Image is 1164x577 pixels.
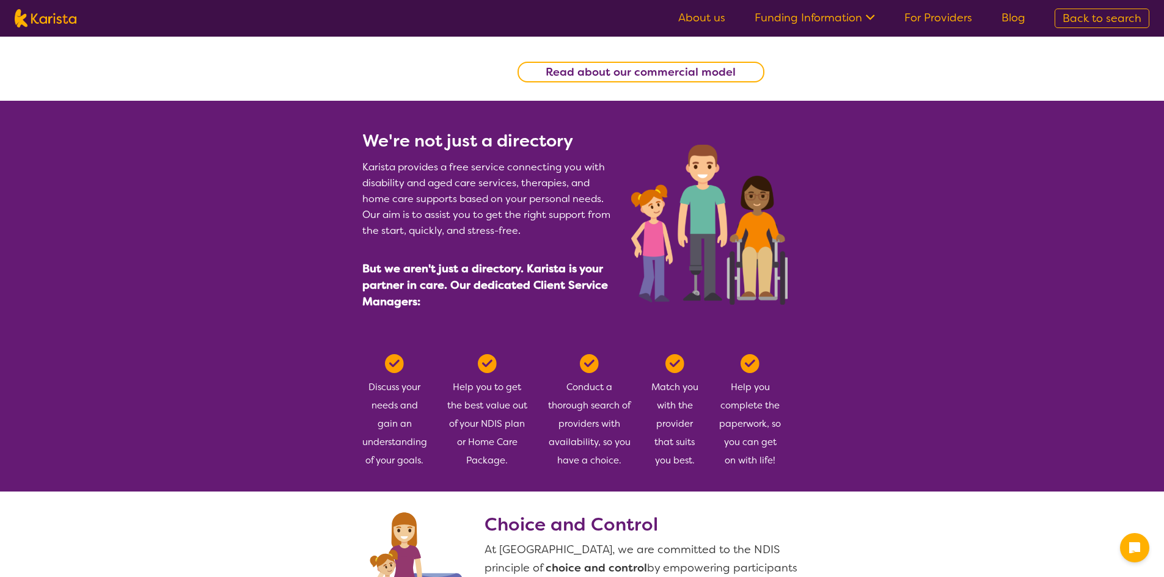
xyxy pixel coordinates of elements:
[485,513,802,535] h2: Choice and Control
[665,354,684,373] img: Tick
[362,354,427,470] div: Discuss your needs and gain an understanding of your goals.
[580,354,599,373] img: Tick
[1063,11,1141,26] span: Back to search
[547,354,631,470] div: Conduct a thorough search of providers with availability, so you have a choice.
[741,354,760,373] img: Tick
[447,354,528,470] div: Help you to get the best value out of your NDIS plan or Home Care Package.
[15,9,76,27] img: Karista logo
[362,159,617,239] p: Karista provides a free service connecting you with disability and aged care services, therapies,...
[904,10,972,25] a: For Providers
[362,130,617,152] h2: We're not just a directory
[546,65,736,79] b: Read about our commercial model
[678,10,725,25] a: About us
[651,354,698,470] div: Match you with the provider that suits you best.
[1055,9,1149,28] a: Back to search
[362,261,608,309] span: But we aren't just a directory. Karista is your partner in care. Our dedicated Client Service Man...
[478,354,497,373] img: Tick
[631,145,788,305] img: Participants
[546,561,647,575] b: choice and control
[385,354,404,373] img: Tick
[755,10,875,25] a: Funding Information
[1001,10,1025,25] a: Blog
[718,354,783,470] div: Help you complete the paperwork, so you can get on with life!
